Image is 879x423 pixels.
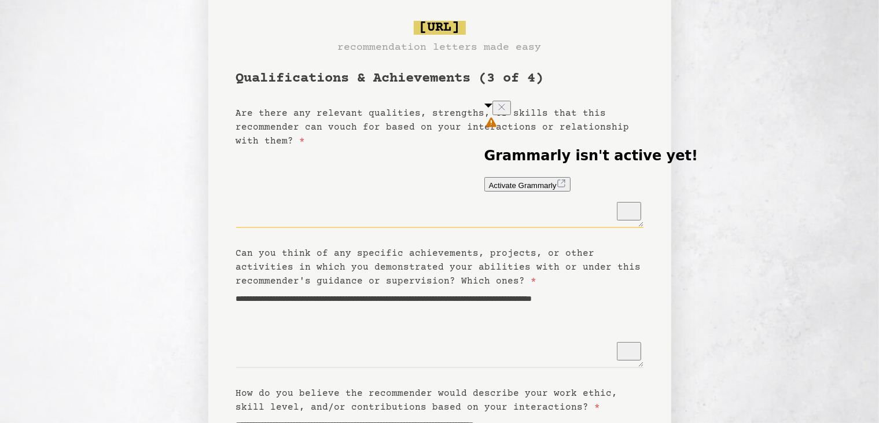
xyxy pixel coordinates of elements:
[236,388,618,413] label: How do you believe the recommender would describe your work ethic, skill level, and/or contributi...
[236,69,643,88] h1: Qualifications & Achievements (3 of 4)
[236,108,630,146] label: Are there any relevant qualities, strengths, or skills that this recommender can vouch for based ...
[236,288,643,368] textarea: To enrich screen reader interactions, please activate Accessibility in Grammarly extension settings
[338,39,542,56] h3: recommendation letters made easy
[414,21,466,35] span: [URL]
[236,248,641,286] label: Can you think of any specific achievements, projects, or other activities in which you demonstrat...
[236,148,643,228] textarea: To enrich screen reader interactions, please activate Accessibility in Grammarly extension settings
